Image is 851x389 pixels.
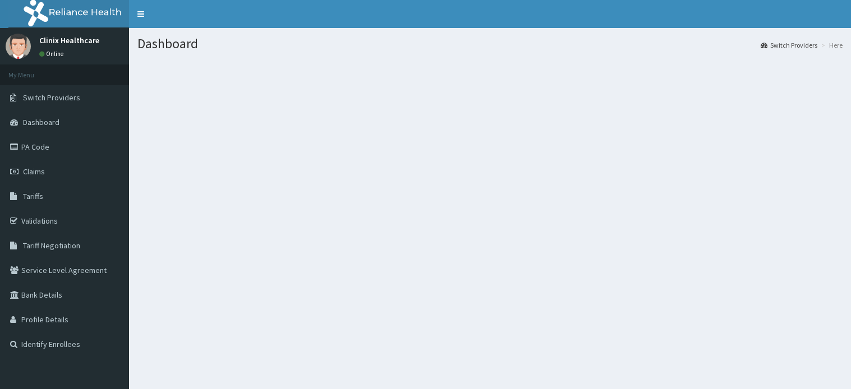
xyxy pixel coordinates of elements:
[6,34,31,59] img: User Image
[23,166,45,177] span: Claims
[39,36,99,44] p: Clinix Healthcare
[23,92,80,103] span: Switch Providers
[23,191,43,201] span: Tariffs
[761,40,817,50] a: Switch Providers
[23,117,59,127] span: Dashboard
[818,40,843,50] li: Here
[23,240,80,251] span: Tariff Negotiation
[39,50,66,58] a: Online
[137,36,843,51] h1: Dashboard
